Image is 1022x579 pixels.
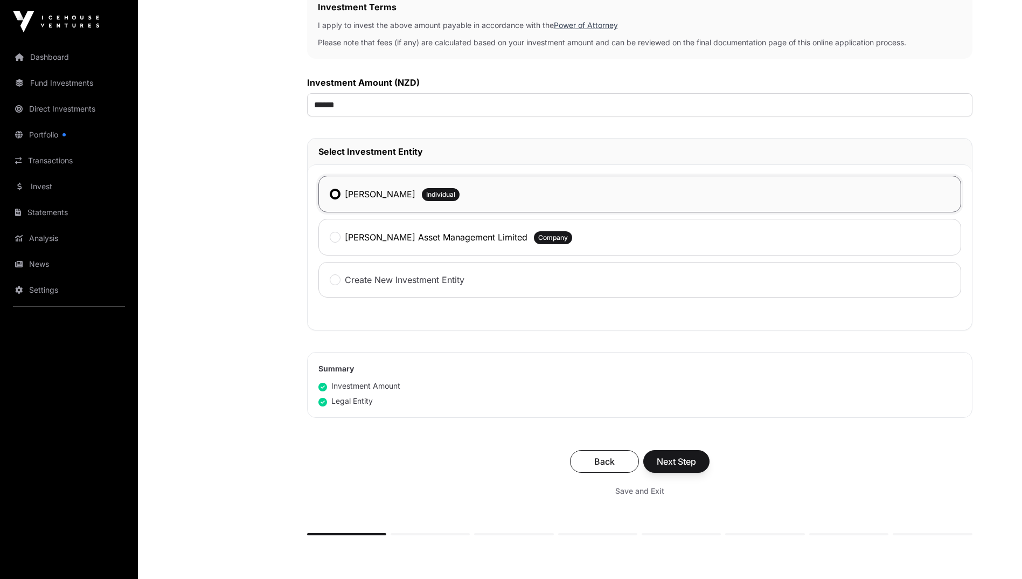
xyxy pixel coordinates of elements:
[318,381,400,391] div: Investment Amount
[9,149,129,173] a: Transactions
[9,226,129,250] a: Analysis
[318,20,962,31] p: I apply to invest the above amount payable in accordance with the
[657,455,696,468] span: Next Step
[570,450,639,473] button: Back
[554,20,618,30] a: Power of Attorney
[318,1,962,13] h2: Investment Terms
[968,527,1022,579] iframe: Chat Widget
[13,11,99,32] img: Icehouse Ventures Logo
[345,231,527,244] label: [PERSON_NAME] Asset Management Limited
[9,175,129,198] a: Invest
[318,37,962,48] p: Please note that fees (if any) are calculated based on your investment amount and can be reviewed...
[345,188,415,201] label: [PERSON_NAME]
[318,396,373,406] div: Legal Entity
[615,486,664,497] span: Save and Exit
[583,455,625,468] span: Back
[9,45,129,69] a: Dashboard
[318,363,961,374] h2: Summary
[602,481,677,501] button: Save and Exit
[9,201,129,224] a: Statements
[643,450,710,473] button: Next Step
[9,97,129,121] a: Direct Investments
[318,145,961,158] h2: Select Investment Entity
[307,76,972,89] label: Investment Amount (NZD)
[538,233,568,242] span: Company
[9,252,129,276] a: News
[9,278,129,302] a: Settings
[345,273,464,286] label: Create New Investment Entity
[426,190,455,199] span: Individual
[9,71,129,95] a: Fund Investments
[9,123,129,147] a: Portfolio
